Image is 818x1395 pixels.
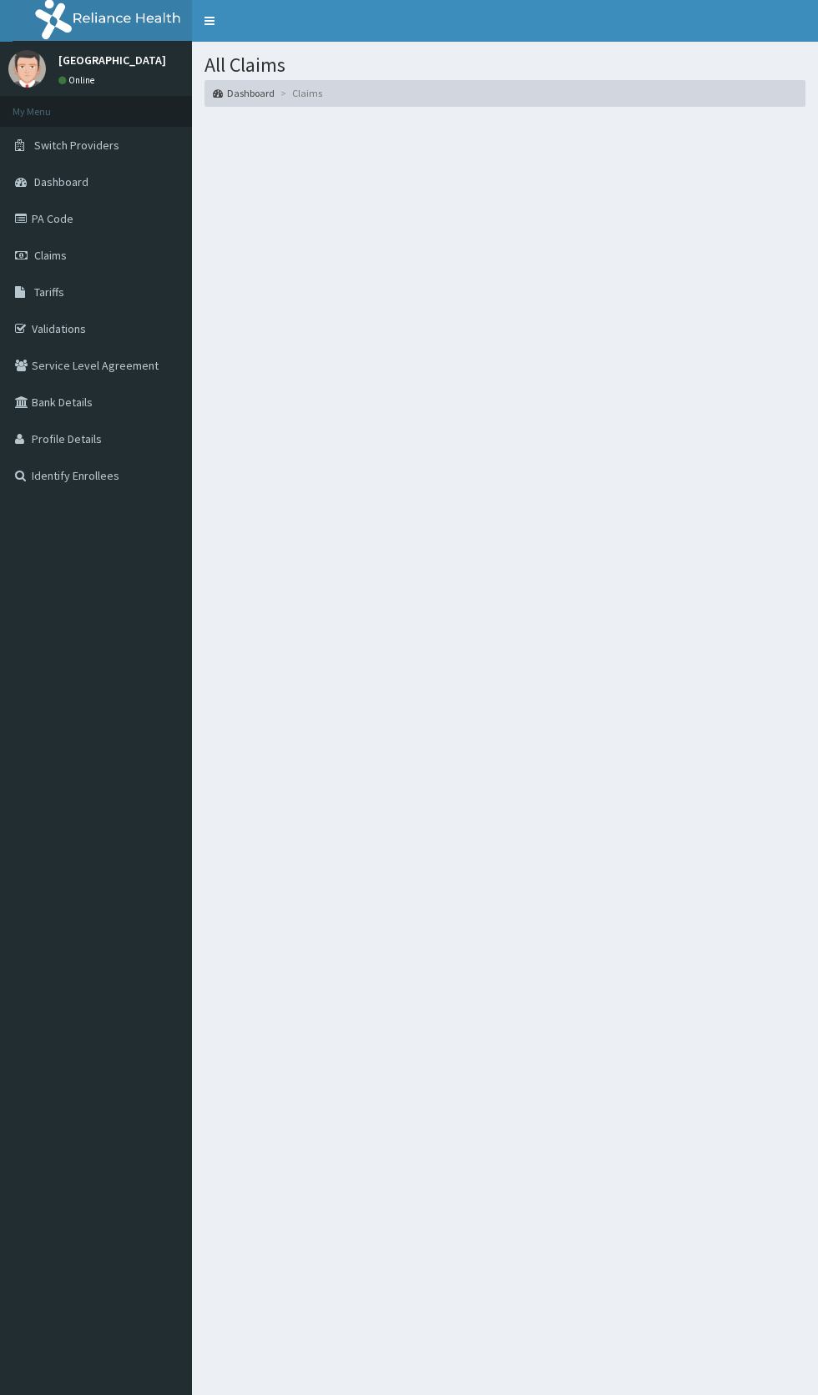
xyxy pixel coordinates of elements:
[58,74,98,86] a: Online
[58,54,166,66] p: [GEOGRAPHIC_DATA]
[34,138,119,153] span: Switch Providers
[34,248,67,263] span: Claims
[204,54,805,76] h1: All Claims
[34,285,64,300] span: Tariffs
[34,174,88,189] span: Dashboard
[8,50,46,88] img: User Image
[213,86,275,100] a: Dashboard
[276,86,322,100] li: Claims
